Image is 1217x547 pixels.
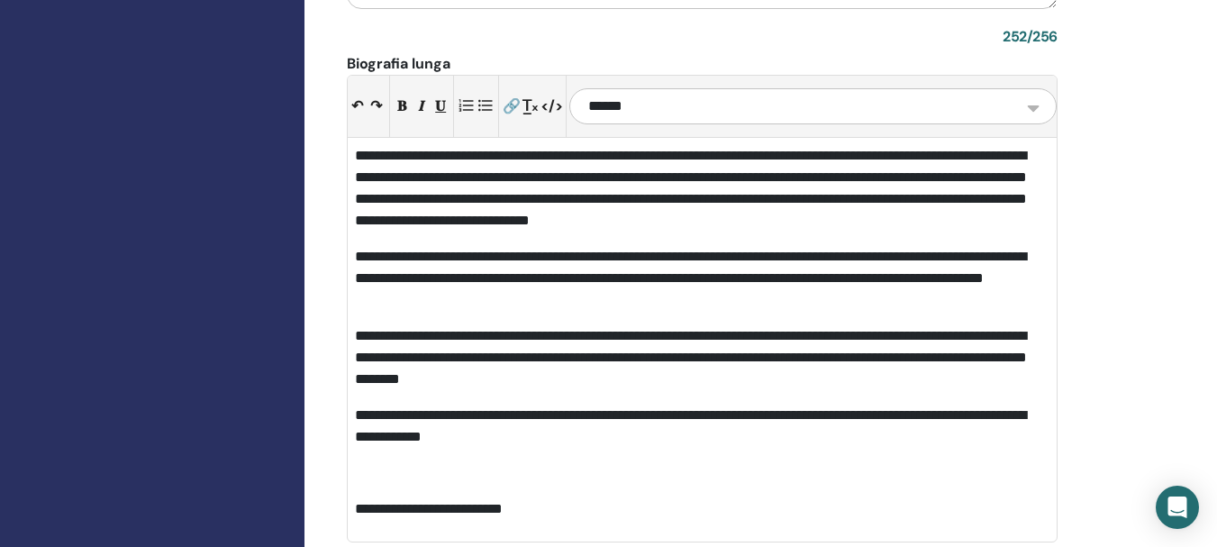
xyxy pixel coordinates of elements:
div: Open Intercom Messenger [1156,486,1199,529]
button: Numbered list [457,92,476,121]
span: 𝐔 [435,96,446,115]
button: 𝐁 [393,92,412,121]
p: 252 / 256 [347,28,1058,45]
button: 𝑰 [412,92,431,121]
button: ↷ [367,92,386,121]
button: T̲ₓ [521,92,540,121]
button: </> [540,92,563,121]
button: 🔗 [502,92,521,121]
button: 𝐔 [431,92,450,121]
button: Bullet list [476,92,495,121]
button: ↶ [348,92,367,121]
span: Biografia lunga [347,53,450,75]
